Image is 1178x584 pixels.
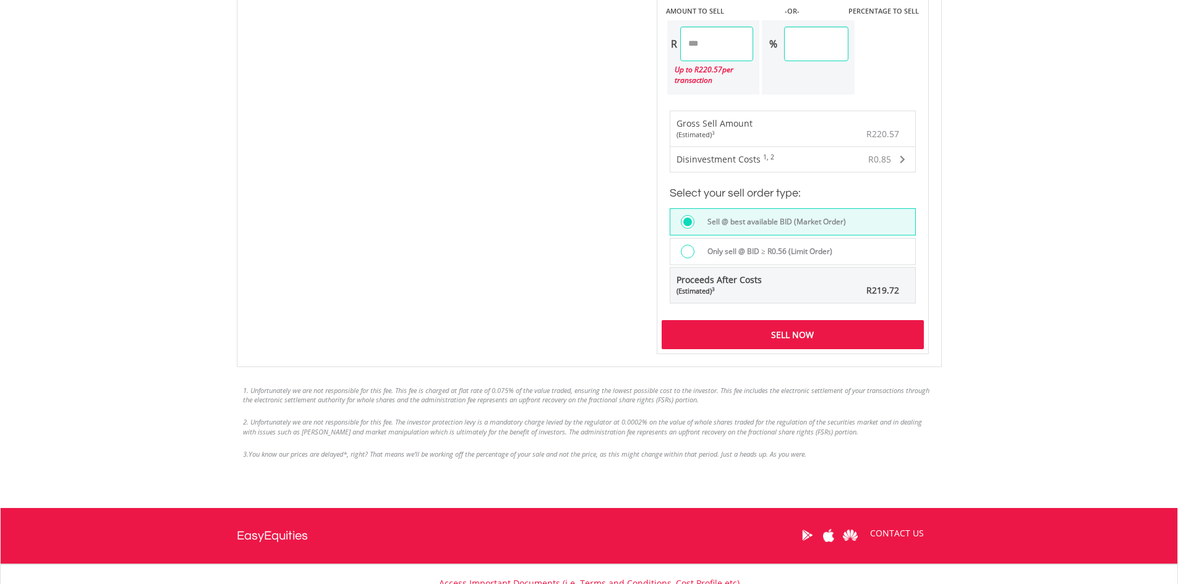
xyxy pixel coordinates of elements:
div: Sell Now [662,320,924,349]
div: % [762,27,784,61]
a: Apple [818,516,840,554]
label: Sell @ best available BID (Market Order) [700,215,846,229]
label: AMOUNT TO SELL [666,6,724,16]
li: 2. Unfortunately we are not responsible for this fee. The investor protection levy is a mandatory... [243,417,936,436]
span: R220.57 [866,128,899,140]
h3: Select your sell order type: [670,185,916,202]
a: CONTACT US [861,516,933,551]
li: 1. Unfortunately we are not responsible for this fee. This fee is charged at flat rate of 0.075% ... [243,386,936,405]
div: (Estimated) [676,130,753,140]
span: You know our prices are delayed*, right? That means we’ll be working off the percentage of your s... [249,449,806,459]
span: 220.57 [699,64,722,75]
div: (Estimated) [676,286,762,296]
a: Google Play [796,516,818,554]
span: R0.85 [868,153,891,165]
span: Disinvestment Costs [676,153,761,165]
sup: 3 [712,286,715,292]
div: R [667,27,680,61]
div: Up to R per transaction [667,61,754,88]
label: -OR- [785,6,800,16]
sup: 1, 2 [763,153,774,161]
a: EasyEquities [237,508,308,564]
li: 3. [243,449,936,459]
sup: 3 [712,129,715,136]
a: Huawei [840,516,861,554]
label: PERCENTAGE TO SELL [848,6,919,16]
span: R219.72 [866,284,899,296]
div: Gross Sell Amount [676,117,753,140]
label: Only sell @ BID ≥ R0.56 (Limit Order) [700,245,832,258]
span: Proceeds After Costs [676,274,762,296]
